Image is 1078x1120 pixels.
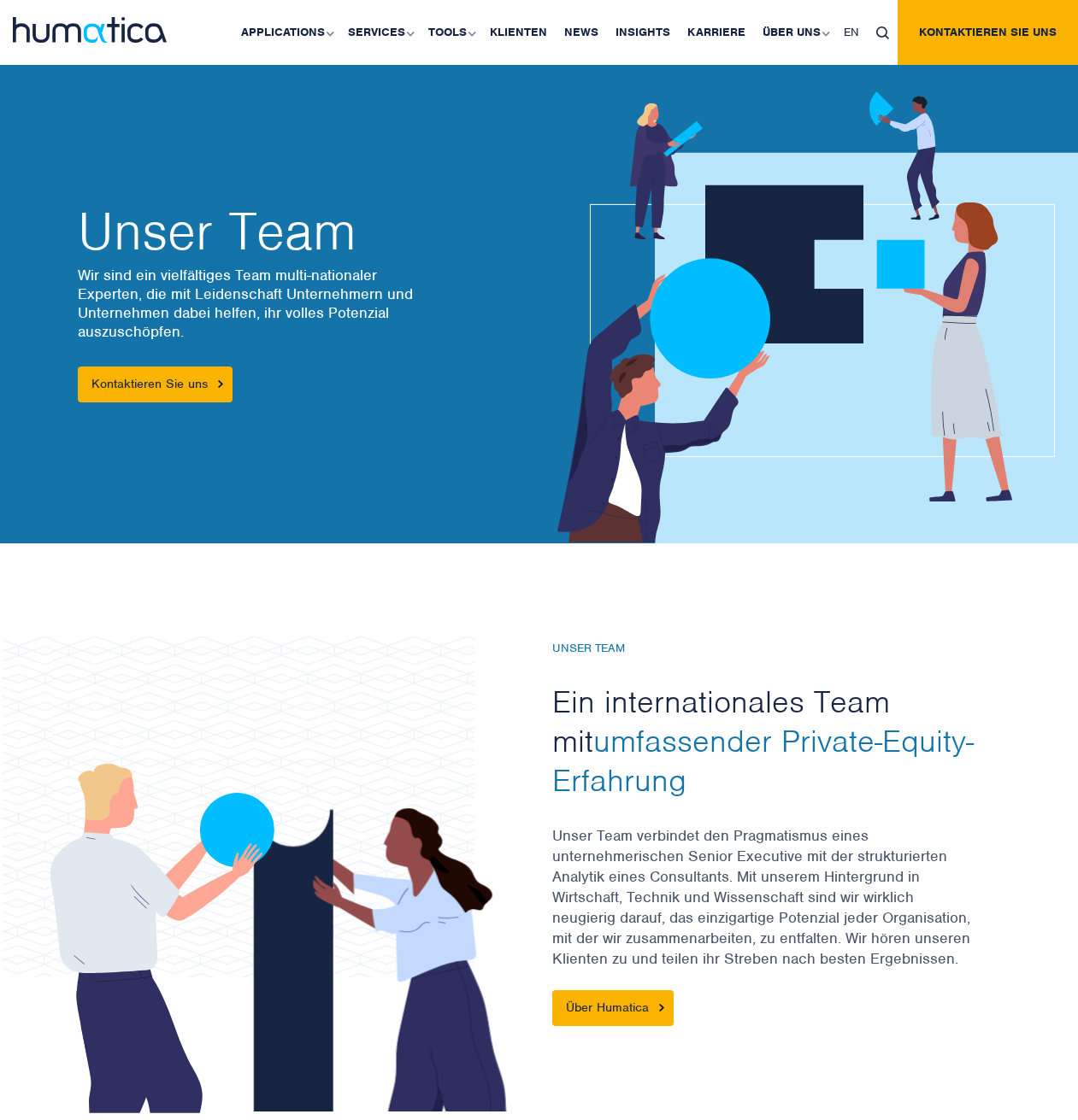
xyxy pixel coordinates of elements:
[552,642,1014,656] h6: Unser Team
[552,825,1014,990] p: Unser Team verbindet den Pragmatismus eines unternehmerischen Senior Executive mit der strukturie...
[78,366,233,402] a: Kontaktieren Sie uns
[844,25,859,39] span: EN
[552,990,674,1026] a: Über Humatica
[13,17,167,43] img: logo
[552,721,974,800] span: umfassender Private-Equity-Erfahrung
[78,206,522,257] h2: Unser Team
[876,26,889,39] img: search_icon
[659,1004,664,1012] img: About Us
[78,266,522,341] p: Wir sind ein vielfältiges Team multi-nationaler Experten, die mit Leidenschaft Unternehmern und U...
[552,682,1014,800] h2: Ein internationales Team mit
[218,380,223,388] img: arrowicon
